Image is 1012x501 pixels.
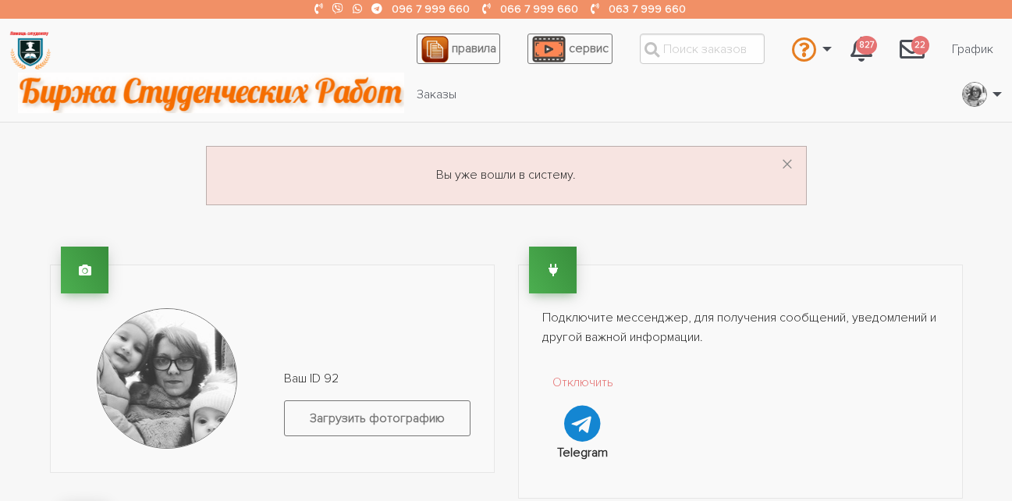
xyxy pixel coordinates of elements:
[557,445,608,460] strong: Telegram
[887,28,937,70] a: 22
[18,73,404,113] img: motto-2ce64da2796df845c65ce8f9480b9c9d679903764b3ca6da4b6de107518df0fe.gif
[781,150,794,180] span: ×
[452,41,496,56] span: правила
[542,373,624,442] a: Отключить
[272,369,482,448] div: Ваш ID 92
[9,29,51,72] img: logo-135dea9cf721667cc4ddb0c1795e3ba8b7f362e3d0c04e2cc90b931989920324.png
[404,80,469,109] a: Заказы
[838,28,885,70] a: 827
[225,165,787,186] p: Вы уже вошли в систему.
[609,2,686,16] a: 063 7 999 660
[417,34,500,64] a: правила
[532,36,565,62] img: play_icon-49f7f135c9dc9a03216cfdbccbe1e3994649169d890fb554cedf0eac35a01ba8.png
[640,34,765,64] input: Поиск заказов
[500,2,578,16] a: 066 7 999 660
[963,82,986,107] img: CCB73B9F-136B-4597-9AD1-5B13BC2F2FD9.jpeg
[781,153,794,178] button: Dismiss alert
[569,41,609,56] span: сервис
[284,400,470,435] label: Загрузить фотографию
[392,2,470,16] a: 096 7 999 660
[542,373,624,393] p: Отключить
[527,34,613,64] a: сервис
[939,34,1006,64] a: График
[421,36,448,62] img: agreement_icon-feca34a61ba7f3d1581b08bc946b2ec1ccb426f67415f344566775c155b7f62c.png
[98,308,236,449] img: CCB73B9F-136B-4597-9AD1-5B13BC2F2FD9.jpeg
[542,308,939,348] p: Подключите мессенджер, для получения сообщений, уведомлений и другой важной информации.
[856,36,877,55] span: 827
[911,36,930,55] span: 22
